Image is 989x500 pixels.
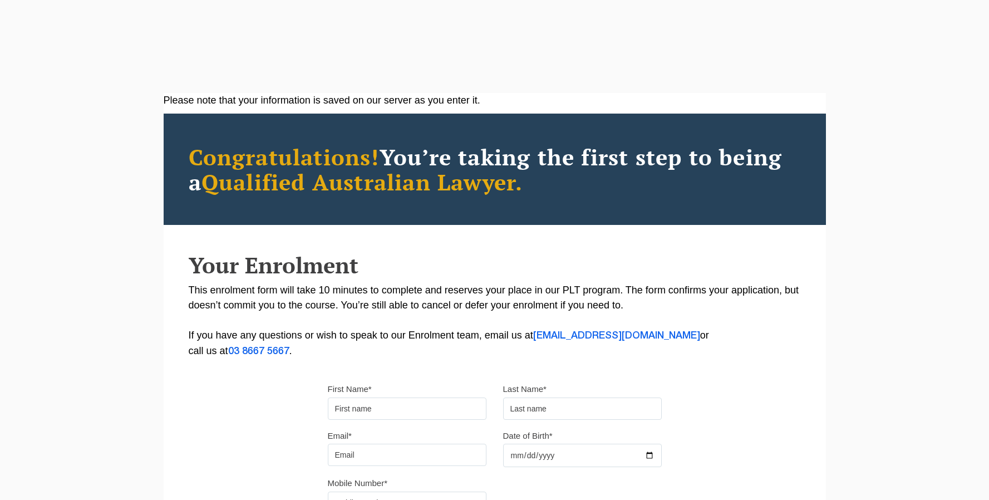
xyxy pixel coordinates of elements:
[189,144,801,194] h2: You’re taking the first step to being a
[503,398,662,420] input: Last name
[328,384,372,395] label: First Name*
[503,430,553,442] label: Date of Birth*
[189,283,801,359] p: This enrolment form will take 10 minutes to complete and reserves your place in our PLT program. ...
[164,93,826,108] div: Please note that your information is saved on our server as you enter it.
[328,430,352,442] label: Email*
[328,444,486,466] input: Email
[201,167,523,197] span: Qualified Australian Lawyer.
[328,398,486,420] input: First name
[503,384,547,395] label: Last Name*
[533,331,700,340] a: [EMAIL_ADDRESS][DOMAIN_NAME]
[328,478,388,489] label: Mobile Number*
[189,142,380,171] span: Congratulations!
[228,347,289,356] a: 03 8667 5667
[189,253,801,277] h2: Your Enrolment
